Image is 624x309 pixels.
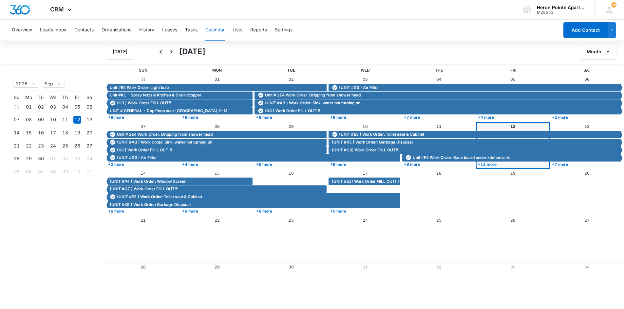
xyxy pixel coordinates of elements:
a: 11 [436,124,442,129]
div: 01 [49,155,57,163]
td: 2025-09-29 [23,152,35,165]
button: [DATE] [106,44,134,60]
div: Unit # 2E4 Work Order: Dripping from shower head [256,92,621,98]
a: +6 more [255,162,327,167]
a: +8 more [106,115,179,120]
a: +11 more [476,162,548,167]
div: 20 [85,129,93,137]
td: 2025-09-19 [71,126,83,139]
th: Th [59,94,71,100]
a: 30 [289,265,294,269]
button: Settings [275,20,293,41]
div: (H3 ) Work Order FIILL OUT!!! [108,100,251,106]
td: 2025-10-06 [23,165,35,178]
td: 2025-09-04 [59,100,71,113]
button: Contacts [74,20,94,41]
a: 01 [363,265,368,269]
span: (UNIT #E1) Work Order FIILL OUT!!! [332,179,399,184]
span: Unit #E2 Work Order: Light bulb [110,85,169,91]
a: 16 [289,171,294,176]
td: 2025-09-15 [23,126,35,139]
a: 24 [363,218,368,223]
span: Sep [45,80,62,87]
td: 2025-09-11 [59,113,71,127]
a: +9 more [402,162,474,167]
td: 2025-09-12 [71,113,83,127]
div: Unit #E2 Work Order: Light bulb [108,85,325,91]
th: We [47,94,59,100]
div: 17 [49,129,57,137]
div: 22 [25,142,33,150]
td: 2025-08-31 [10,100,23,113]
a: +6 more [255,209,327,214]
button: Back [156,46,166,57]
th: Mo [23,94,35,100]
button: Organizations [102,20,131,41]
div: (UNIT #A3 ) Work Order: Sink, water not turning on [108,139,325,145]
div: UNIT # GENERAL - Dop Poop near bldg 2-M [108,108,251,114]
a: 06 [584,77,590,82]
td: 2025-09-30 [35,152,47,165]
td: 2025-10-02 [59,152,71,165]
button: Add Contact [563,22,608,38]
a: +8 more [329,162,401,167]
div: (K3 ) Work Order FIILL OUT!!! [108,147,325,153]
td: 2025-09-03 [47,100,59,113]
div: (UNIT #Q7 ) Work Order FIILL OUT!!! [108,186,325,192]
div: 02 [61,155,69,163]
button: Lists [233,20,242,41]
div: 04 [85,155,93,163]
span: (UNIT #A3 ) Work Order: Sink, water not turning on [265,100,360,106]
a: +4 more [476,115,548,120]
td: 2025-09-20 [83,126,95,139]
td: 2025-09-24 [47,139,59,152]
a: 10 [363,124,368,129]
td: 2025-10-03 [71,152,83,165]
div: 06 [25,168,33,176]
a: +2 more [550,115,622,120]
div: 07 [13,116,21,124]
a: +8 more [255,115,327,120]
td: 2025-10-07 [35,165,47,178]
span: (UNIT #E3 ) Work Order: Toilet seat & Cabinet [339,131,424,137]
div: 01 [25,103,33,111]
a: 18 [436,171,442,176]
span: (K3 ) Work Order FIILL OUT!!! [117,147,172,153]
a: +7 more [402,115,474,120]
div: 15 [25,129,33,137]
span: (UNIT #G3 ) Air Filter [339,85,379,91]
div: 05 [73,103,81,111]
div: Unit #F4 Work Order: Base board under kitchen sink [404,155,621,161]
span: Unit # 2E4 Work Order: Dripping from shower head [117,131,213,137]
td: 2025-09-25 [59,139,71,152]
a: 29 [215,265,220,269]
a: 26 [510,218,516,223]
div: (UNIT #E3 ) Work Order: Toilet seat & Cabinet [330,131,621,137]
div: 31 [13,103,21,111]
td: 2025-09-21 [10,139,23,152]
a: 02 [436,265,442,269]
div: 08 [25,116,33,124]
td: 2025-09-27 [83,139,95,152]
div: (K3 ) Work Order FIILL OUT!!! [256,108,621,114]
div: 21 [13,142,21,150]
a: 09 [289,124,294,129]
td: 2025-09-10 [47,113,59,127]
td: 2025-10-01 [47,152,59,165]
h1: [DATE] [179,46,205,58]
div: 10 [73,168,81,176]
div: 11 [61,116,69,124]
div: 04 [61,103,69,111]
td: 2025-09-17 [47,126,59,139]
div: 09 [37,116,45,124]
span: (H3 ) Work Order FIILL OUT!!! [117,100,173,106]
a: +4 more [180,162,253,167]
div: (UNIT #E3 ) Work Order: Toilet seat & Cabinet [108,194,399,200]
td: 2025-10-09 [59,165,71,178]
span: Mon [212,68,222,73]
div: 05 [13,168,21,176]
button: History [139,20,154,41]
span: UNIT # GENERAL - Dop Poop near [GEOGRAPHIC_DATA] 2-M [110,108,227,114]
button: Overview [12,20,32,41]
a: +5 more [329,209,401,214]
